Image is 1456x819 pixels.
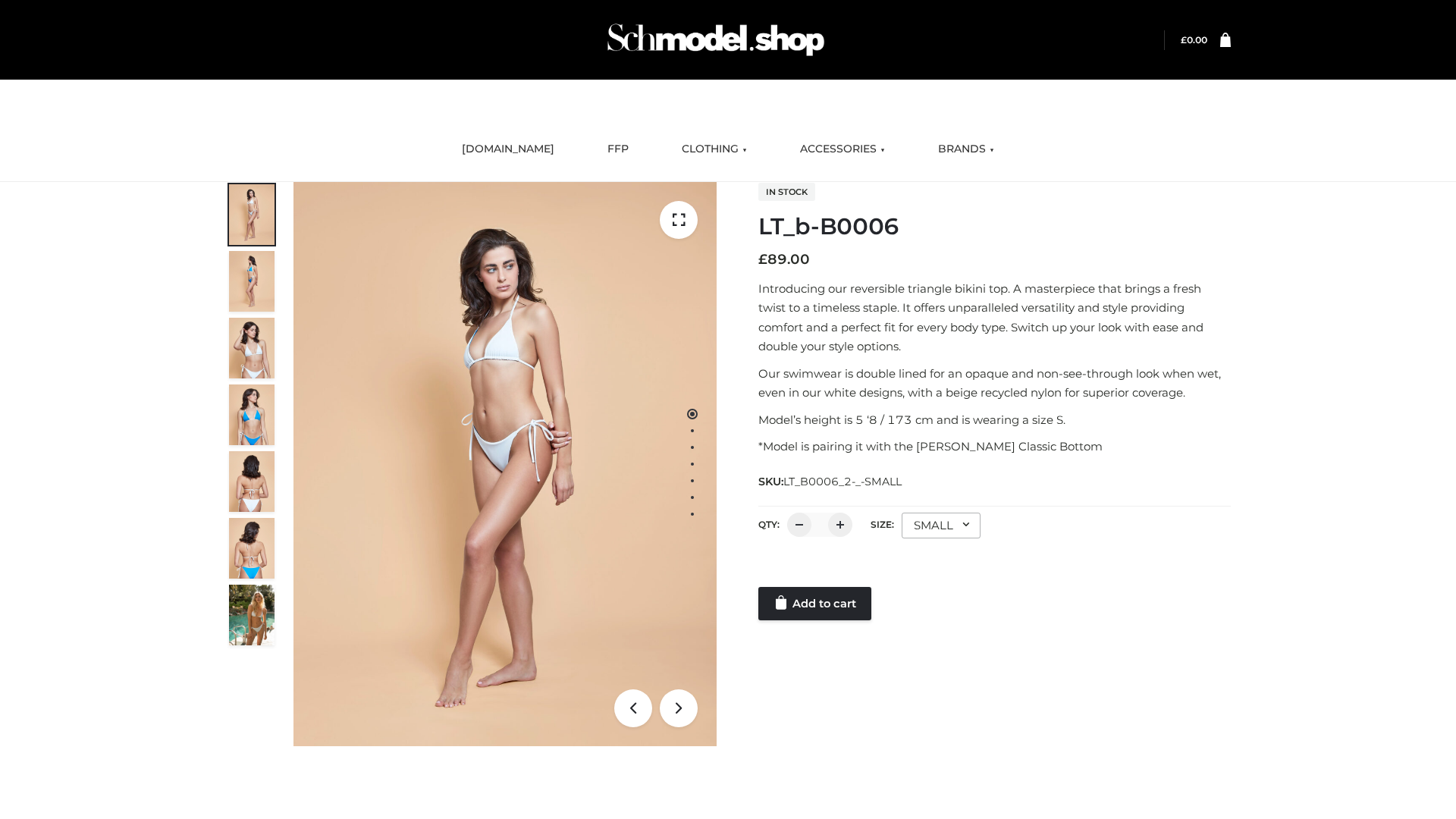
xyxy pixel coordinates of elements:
[758,364,1231,403] p: Our swimwear is double lined for an opaque and non-see-through look when wet, even in our white d...
[229,184,275,245] img: ArielClassicBikiniTop_CloudNine_AzureSky_OW114ECO_1-scaled.jpg
[758,251,767,268] span: £
[758,213,1231,240] h1: LT_b-B0006
[450,133,566,166] a: [DOMAIN_NAME]
[783,475,902,488] span: LT_B0006_2-_-SMALL
[229,251,275,312] img: ArielClassicBikiniTop_CloudNine_AzureSky_OW114ECO_2-scaled.jpg
[758,472,903,491] span: SKU:
[229,451,275,512] img: ArielClassicBikiniTop_CloudNine_AzureSky_OW114ECO_7-scaled.jpg
[1181,34,1187,45] span: £
[1181,34,1207,45] a: £0.00
[293,182,717,746] img: ArielClassicBikiniTop_CloudNine_AzureSky_OW114ECO_1
[229,585,275,645] img: Arieltop_CloudNine_AzureSky2.jpg
[871,519,894,530] label: Size:
[758,410,1231,430] p: Model’s height is 5 ‘8 / 173 cm and is wearing a size S.
[927,133,1006,166] a: BRANDS
[229,518,275,579] img: ArielClassicBikiniTop_CloudNine_AzureSky_OW114ECO_8-scaled.jpg
[758,251,810,268] bdi: 89.00
[789,133,896,166] a: ACCESSORIES
[1181,34,1207,45] bdi: 0.00
[602,10,830,70] img: Schmodel Admin 964
[758,183,815,201] span: In stock
[229,318,275,378] img: ArielClassicBikiniTop_CloudNine_AzureSky_OW114ECO_3-scaled.jpg
[758,519,780,530] label: QTY:
[758,279,1231,356] p: Introducing our reversible triangle bikini top. A masterpiece that brings a fresh twist to a time...
[758,437,1231,457] p: *Model is pairing it with the [PERSON_NAME] Classic Bottom
[902,513,981,538] div: SMALL
[758,587,871,620] a: Add to cart
[670,133,758,166] a: CLOTHING
[596,133,640,166] a: FFP
[229,384,275,445] img: ArielClassicBikiniTop_CloudNine_AzureSky_OW114ECO_4-scaled.jpg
